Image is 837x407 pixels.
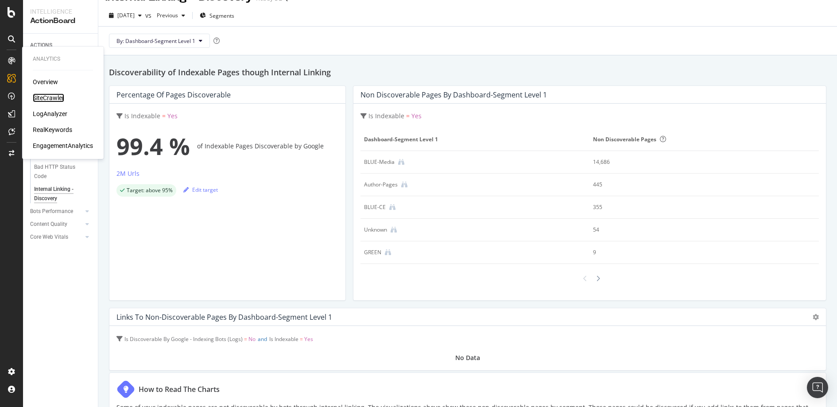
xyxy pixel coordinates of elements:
span: No [248,335,256,343]
span: Is Discoverable By Google - Indexing Bots (Logs) [124,335,243,343]
span: Is Indexable [124,112,160,120]
span: Is Indexable [368,112,404,120]
span: 99.4 % [116,128,190,164]
a: EngagementAnalytics [33,141,93,150]
div: Edit target [183,186,218,194]
span: = [406,112,410,120]
a: SiteCrawler [33,93,64,102]
button: By: Dashboard-Segment Level 1 [109,34,210,48]
div: 355 [593,203,793,211]
a: RealKeywords [33,125,72,134]
h2: Discoverability of Indexable Pages though Internal Linking [109,66,826,78]
span: Target: above 95% [127,188,173,193]
a: ACTIONS [30,41,92,50]
div: GREEN [364,248,381,256]
a: Core Web Vitals [30,233,83,242]
div: Internal Linking - Discovery [34,185,85,203]
button: Edit target [183,182,218,197]
span: Previous [153,12,178,19]
span: and [258,335,267,343]
div: Author-Pages [364,181,398,189]
span: = [162,112,166,120]
div: How to Read The Charts [139,384,220,395]
div: Intelligence [30,7,91,16]
div: Links to Non-Discoverable Pages by Dashboard-Segment Level 1 [116,313,332,322]
span: Is Indexable [269,335,298,343]
div: ActionBoard [30,16,91,26]
div: 9 [593,248,793,256]
button: Previous [153,8,189,23]
div: No Data [455,353,480,363]
div: Content Quality [30,220,67,229]
a: Overview [33,78,58,86]
span: By: Dashboard-Segment Level 1 [116,37,195,45]
span: Yes [411,112,422,120]
div: BLUE-CE [364,203,386,211]
div: of Indexable Pages Discoverable by Google [116,128,338,164]
div: Percentage of Pages Discoverable [116,90,231,99]
span: = [300,335,303,343]
a: Content Quality [30,220,83,229]
div: Bad HTTP Status Code [34,163,84,181]
div: Bots Performance [30,207,73,216]
div: 54 [593,226,793,234]
div: 445 [593,181,793,189]
div: 14,686 [593,158,793,166]
a: Internal Linking - Discovery [34,185,92,203]
div: Non Discoverable Pages by Dashboard-Segment Level 1 [360,90,547,99]
div: Unknown [364,226,387,234]
div: 2M Urls [116,169,139,178]
div: ACTIONS [30,41,52,50]
a: Bots Performance [30,207,83,216]
span: Non Discoverable Pages [593,136,666,143]
span: Yes [167,112,178,120]
span: Yes [304,335,313,343]
button: Segments [196,8,238,23]
span: 2025 Sep. 2nd [117,12,135,19]
button: 2M Urls [116,168,139,182]
div: success label [116,184,176,197]
button: [DATE] [105,8,145,23]
span: = [244,335,247,343]
div: Analytics [33,55,93,63]
span: Dashboard-Segment Level 1 [364,136,584,143]
span: Segments [209,12,234,19]
div: Open Intercom Messenger [807,377,828,398]
a: Bad HTTP Status Code [34,163,92,181]
div: BLUE-Media [364,158,395,166]
span: vs [145,11,153,20]
a: LogAnalyzer [33,109,67,118]
div: Core Web Vitals [30,233,68,242]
